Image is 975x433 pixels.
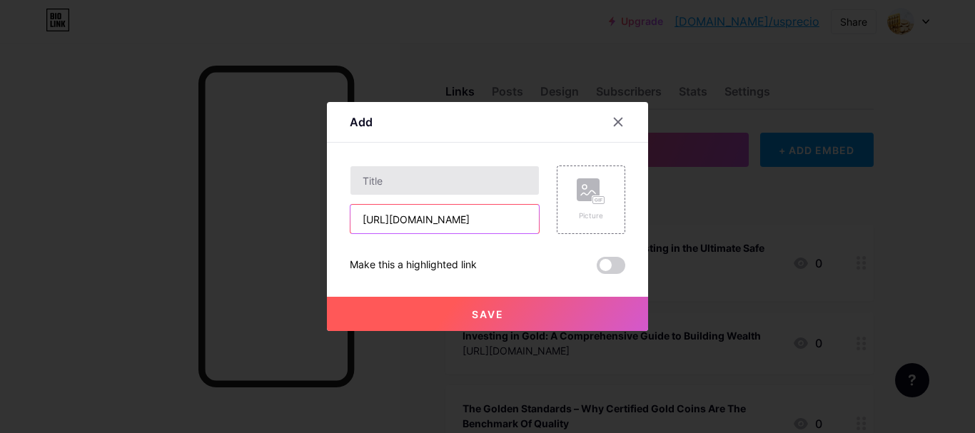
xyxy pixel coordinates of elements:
[350,257,477,274] div: Make this a highlighted link
[350,113,373,131] div: Add
[350,205,539,233] input: URL
[472,308,504,320] span: Save
[327,297,648,331] button: Save
[577,210,605,221] div: Picture
[350,166,539,195] input: Title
